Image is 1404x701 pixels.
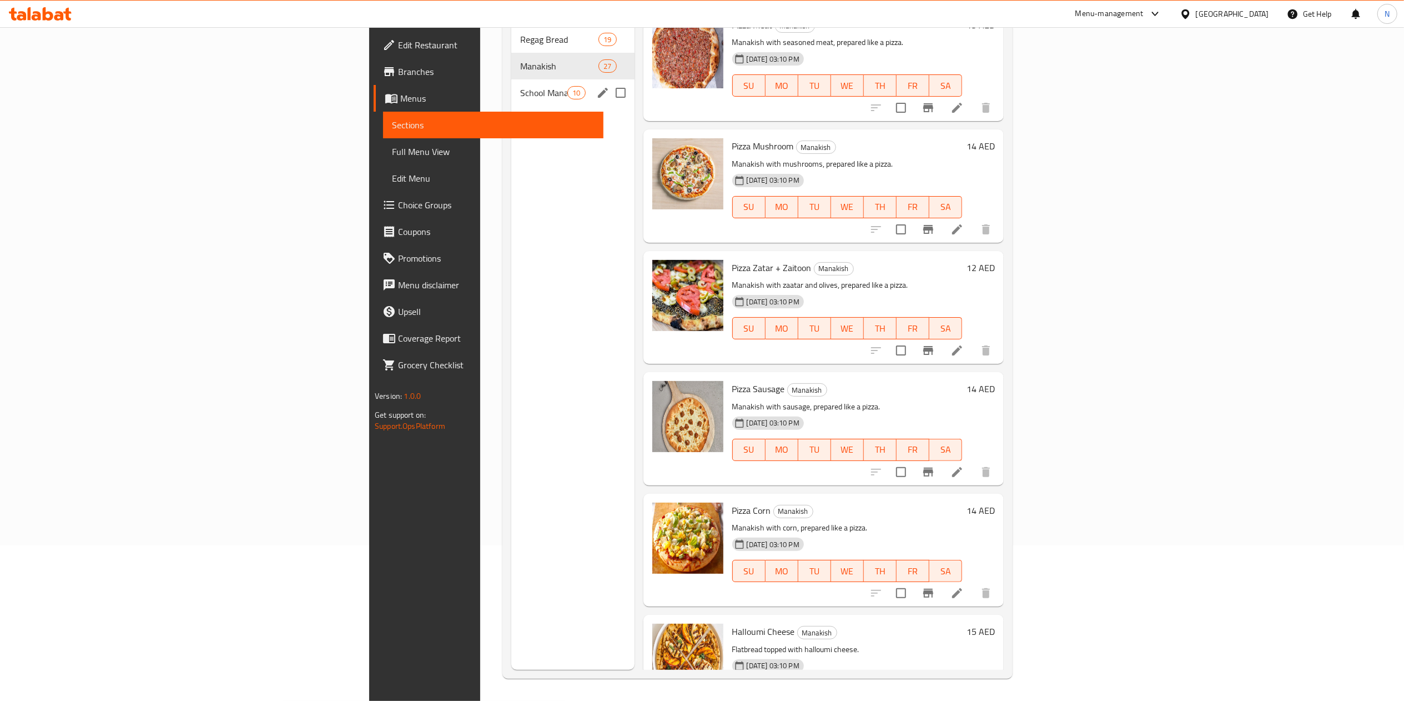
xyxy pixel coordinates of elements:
span: TH [868,321,892,337]
button: SU [732,74,766,97]
button: delete [973,94,999,121]
button: WE [831,439,864,461]
span: Manakish [814,262,853,275]
span: Coupons [398,225,595,238]
img: Pizza Sausage [652,381,723,452]
a: Choice Groups [374,192,603,218]
div: Regag Bread [520,33,598,46]
span: Coverage Report [398,332,595,345]
span: WE [836,563,859,579]
span: Version: [375,389,402,403]
button: TU [798,317,831,339]
span: FR [901,563,925,579]
button: TU [798,196,831,218]
span: Halloumi Cheese [732,623,795,640]
p: Manakish with corn, prepared like a pizza. [732,521,962,535]
button: TU [798,439,831,461]
button: SU [732,196,766,218]
span: SA [934,78,958,94]
span: Manakish [797,141,836,154]
span: WE [836,442,859,458]
button: TH [864,317,897,339]
button: SA [929,439,962,461]
p: Manakish with seasoned meat, prepared like a pizza. [732,36,962,49]
h6: 14 AED [967,503,995,518]
button: Branch-specific-item [915,94,942,121]
button: WE [831,74,864,97]
span: Select to update [889,339,913,362]
span: Promotions [398,252,595,265]
span: Pizza Sausage [732,380,785,397]
span: SU [737,321,761,337]
button: MO [766,560,798,582]
span: Upsell [398,305,595,318]
button: Branch-specific-item [915,459,942,485]
span: TU [803,563,827,579]
span: FR [901,442,925,458]
span: [DATE] 03:10 PM [742,175,804,186]
a: Coupons [374,218,603,245]
a: Coverage Report [374,325,603,352]
div: Manakish [773,505,813,518]
button: delete [973,337,999,364]
a: Support.OpsPlatform [375,419,445,433]
button: FR [897,74,929,97]
h6: 14 AED [967,138,995,154]
span: Select to update [889,96,913,119]
span: TU [803,199,827,215]
span: [DATE] 03:10 PM [742,297,804,307]
button: FR [897,196,929,218]
a: Edit menu item [950,101,964,114]
span: SA [934,563,958,579]
button: TU [798,560,831,582]
p: Manakish with sausage, prepared like a pizza. [732,400,962,414]
button: SA [929,196,962,218]
h6: 15 AED [967,624,995,639]
span: Select to update [889,218,913,241]
span: Manakish [798,627,837,639]
button: TH [864,196,897,218]
button: Branch-specific-item [915,337,942,364]
span: 19 [599,34,616,45]
span: TH [868,199,892,215]
button: TH [864,439,897,461]
img: Pizza Corn [652,503,723,574]
span: N [1385,8,1390,20]
a: Edit menu item [950,344,964,357]
button: WE [831,196,864,218]
div: Regag Bread19 [511,26,635,53]
button: WE [831,317,864,339]
span: TH [868,442,892,458]
span: MO [770,442,794,458]
a: Full Menu View [383,138,603,165]
span: Manakish [774,505,813,518]
span: MO [770,563,794,579]
span: School Manakish [520,86,567,99]
button: edit [595,84,611,101]
button: MO [766,196,798,218]
button: MO [766,439,798,461]
div: School Manakish10edit [511,79,635,106]
button: SA [929,74,962,97]
span: Sections [392,118,595,132]
button: MO [766,317,798,339]
span: Pizza Corn [732,502,771,519]
a: Edit menu item [950,465,964,479]
div: Manakish [797,626,837,639]
div: Manakish27 [511,53,635,79]
img: Pizza Zatar + Zaitoon [652,260,723,331]
span: SA [934,321,958,337]
a: Upsell [374,298,603,325]
button: SU [732,317,766,339]
span: Full Menu View [392,145,595,158]
div: Manakish [814,262,854,276]
button: delete [973,459,999,485]
span: Edit Menu [392,172,595,185]
span: Menus [400,92,595,105]
a: Branches [374,58,603,85]
h6: 14 AED [967,381,995,397]
button: TU [798,74,831,97]
button: MO [766,74,798,97]
a: Edit Restaurant [374,32,603,58]
span: SU [737,199,761,215]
